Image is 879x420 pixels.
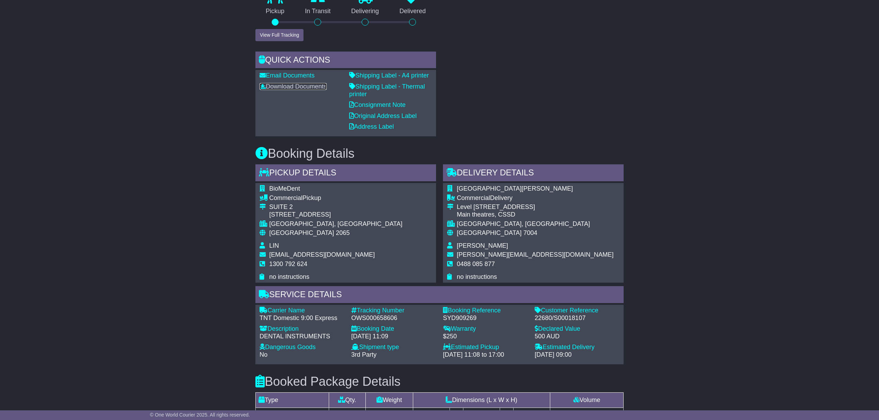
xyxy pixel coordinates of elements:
[255,52,436,70] div: Quick Actions
[260,333,344,340] div: DENTAL INSTRUMENTS
[269,185,300,192] span: BioMeDent
[269,220,402,228] div: [GEOGRAPHIC_DATA], [GEOGRAPHIC_DATA]
[255,286,624,305] div: Service Details
[413,393,550,408] td: Dimensions (L x W x H)
[351,325,436,333] div: Booking Date
[351,307,436,314] div: Tracking Number
[269,261,307,267] span: 1300 792 624
[295,8,341,15] p: In Transit
[269,273,309,280] span: no instructions
[457,194,614,202] div: Delivery
[260,307,344,314] div: Carrier Name
[260,325,344,333] div: Description
[457,211,614,219] div: Main theatres, CSSD
[535,344,619,351] div: Estimated Delivery
[269,203,402,211] div: SUITE 2
[443,307,528,314] div: Booking Reference
[255,147,624,161] h3: Booking Details
[443,314,528,322] div: SYD909269
[550,393,624,408] td: Volume
[443,325,528,333] div: Warranty
[269,229,334,236] span: [GEOGRAPHIC_DATA]
[535,325,619,333] div: Declared Value
[269,242,279,249] span: LIN
[457,203,614,211] div: Level [STREET_ADDRESS]
[443,344,528,351] div: Estimated Pickup
[336,229,350,236] span: 2065
[351,351,377,358] span: 3rd Party
[269,251,375,258] span: [EMAIL_ADDRESS][DOMAIN_NAME]
[349,72,429,79] a: Shipping Label - A4 printer
[351,344,436,351] div: Shipment type
[457,194,490,201] span: Commercial
[457,185,573,192] span: [GEOGRAPHIC_DATA][PERSON_NAME]
[260,83,327,90] a: Download Documents
[260,314,344,322] div: TNT Domestic 9:00 Express
[349,101,406,108] a: Consignment Note
[349,123,394,130] a: Address Label
[256,393,329,408] td: Type
[255,375,624,389] h3: Booked Package Details
[389,8,436,15] p: Delivered
[457,273,497,280] span: no instructions
[457,220,614,228] div: [GEOGRAPHIC_DATA], [GEOGRAPHIC_DATA]
[150,412,250,418] span: © One World Courier 2025. All rights reserved.
[329,393,365,408] td: Qty.
[255,164,436,183] div: Pickup Details
[269,211,402,219] div: [STREET_ADDRESS]
[351,333,436,340] div: [DATE] 11:09
[349,83,425,98] a: Shipping Label - Thermal printer
[443,333,528,340] div: $250
[443,164,624,183] div: Delivery Details
[535,351,619,359] div: [DATE] 09:00
[260,344,344,351] div: Dangerous Goods
[535,333,619,340] div: 500 AUD
[260,351,268,358] span: No
[269,194,302,201] span: Commercial
[457,251,614,258] span: [PERSON_NAME][EMAIL_ADDRESS][DOMAIN_NAME]
[260,72,315,79] a: Email Documents
[443,351,528,359] div: [DATE] 11:08 to 17:00
[457,229,522,236] span: [GEOGRAPHIC_DATA]
[341,8,389,15] p: Delivering
[255,8,295,15] p: Pickup
[457,242,508,249] span: [PERSON_NAME]
[255,29,303,41] button: View Full Tracking
[535,307,619,314] div: Customer Reference
[457,261,495,267] span: 0488 085 877
[349,112,417,119] a: Original Address Label
[351,314,436,322] div: OWS000658606
[269,194,402,202] div: Pickup
[523,229,537,236] span: 7004
[535,314,619,322] div: 22680/S00018107
[365,393,413,408] td: Weight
